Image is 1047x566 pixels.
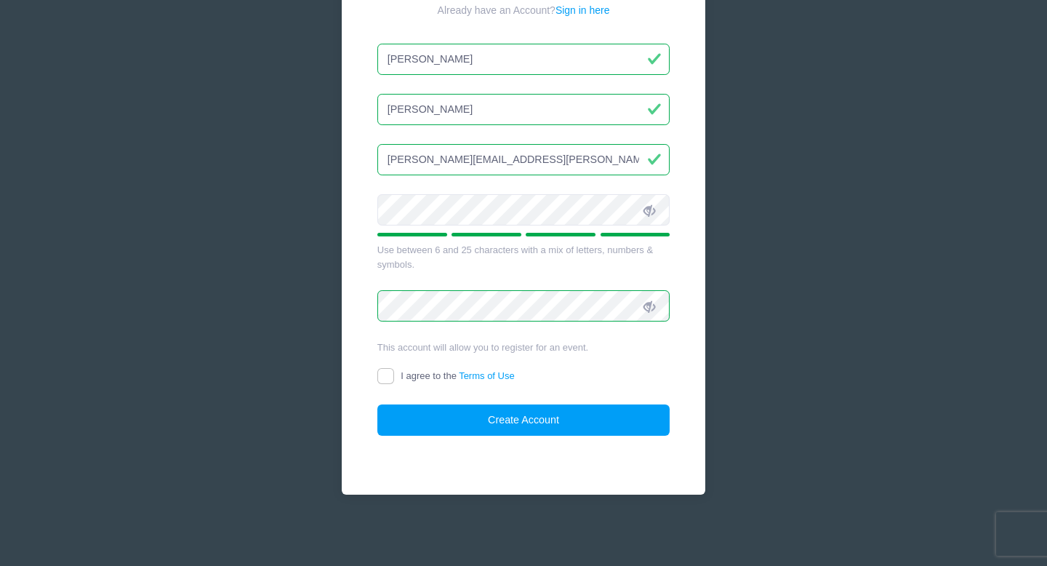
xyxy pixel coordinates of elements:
[459,370,515,381] a: Terms of Use
[377,144,670,175] input: Email
[377,44,670,75] input: First Name
[377,94,670,125] input: Last Name
[377,368,394,385] input: I agree to theTerms of Use
[377,340,670,355] div: This account will allow you to register for an event.
[377,404,670,436] button: Create Account
[377,243,670,271] div: Use between 6 and 25 characters with a mix of letters, numbers & symbols.
[401,370,514,381] span: I agree to the
[555,4,610,16] a: Sign in here
[377,3,670,18] div: Already have an Account?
